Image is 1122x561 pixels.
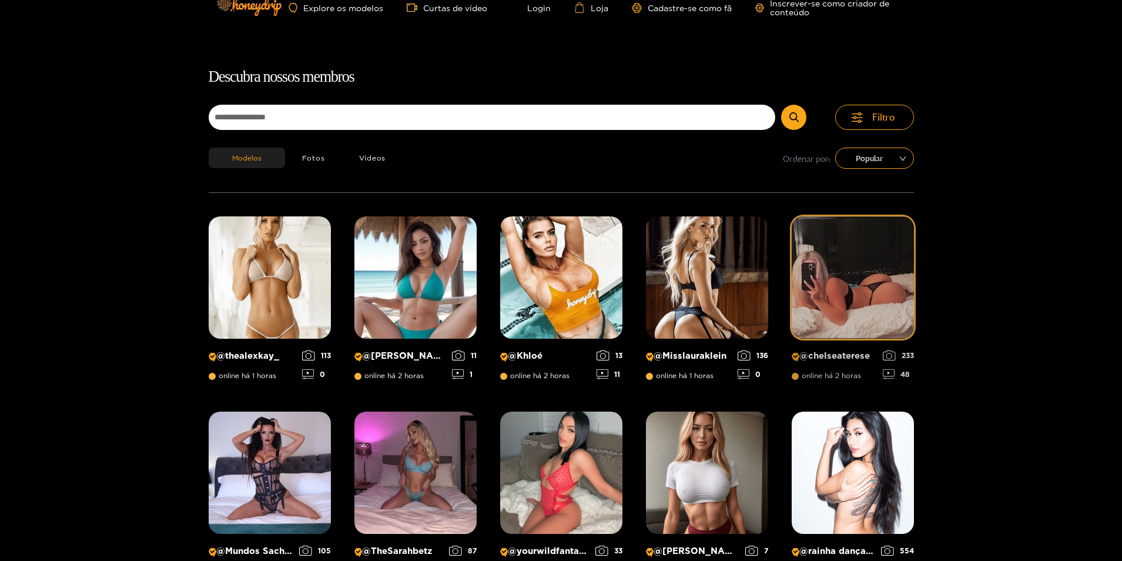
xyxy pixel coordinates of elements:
[209,216,331,339] img: Imagem do perfil do criador: thealexkay_
[792,216,914,339] img: Imagem do perfil do criador: chelseaterese
[354,216,477,339] img: Imagem do perfil do criador: nicolev
[808,350,870,360] font: chelseaterese
[354,412,477,534] img: Imagem do perfil do criador: thesarahbetz
[783,152,830,165] span: Ordenar por:
[500,546,590,557] p: @
[614,370,620,379] font: 11
[648,4,732,12] font: Cadastre-se como fã
[792,546,875,557] p: @
[632,3,732,13] a: Cadastre-se como fã
[591,4,608,12] font: Loja
[500,216,622,388] a: Imagem do perfil do criador: khloe@Khloéonline há 2 horas1311
[209,65,914,89] h1: Descubra nossos membros
[354,350,446,362] p: @
[209,148,285,168] button: Modelos
[900,370,910,379] font: 48
[844,149,905,167] span: Popular
[209,372,276,380] span: online há 1 horas
[423,4,487,12] font: Curtas de vídeo
[209,412,331,534] img: Imagem de perfil do criador: sachasworlds
[764,547,768,555] font: 7
[646,412,768,534] img: Imagem do perfil do criador: michelle
[517,546,606,556] font: yourwildfantasyy69
[500,350,591,362] p: @
[225,546,294,556] font: Mundos Sachas
[646,372,714,380] span: online há 1 horas
[321,352,331,360] font: 113
[371,350,451,360] font: [PERSON_NAME]
[835,105,914,130] button: Filtro
[320,370,325,379] font: 0
[500,372,570,380] span: online há 2 horas
[615,352,622,360] font: 13
[662,350,726,360] font: Misslauraklein
[755,370,761,379] font: 0
[792,372,861,380] span: online há 2 horas
[318,547,331,555] font: 105
[662,546,742,556] font: [PERSON_NAME]
[835,148,914,169] div: ordenar
[781,105,806,130] button: Submit Search
[517,350,542,360] font: Khloé
[646,216,768,388] a: Imagem do perfil do criador: misslauraklein@Misslaurakleinonline há 1 horas1360
[209,350,296,362] p: @
[808,546,880,556] font: rainha dançante
[354,546,443,557] p: @
[285,148,342,168] button: Fotos
[756,352,768,360] font: 136
[289,3,383,13] a: Explore os modelos
[407,2,423,13] span: câmera de vídeo
[468,547,477,555] font: 87
[792,216,914,388] a: Imagem do perfil do criador: chelseaterese@chelseatereseonline há 2 horas23348
[900,547,914,555] font: 554
[902,352,914,360] font: 233
[792,412,914,534] img: Imagem de perfil do criador: dancingqueen
[646,350,732,362] p: @
[371,546,432,556] font: TheSarahbetz
[527,4,551,12] font: Login
[614,547,622,555] font: 33
[471,352,477,360] font: 11
[872,111,895,124] span: Filtro
[574,2,608,13] a: Loja
[646,546,739,557] p: @
[225,350,279,360] font: thealexkay_
[209,546,293,557] p: @
[209,216,331,388] a: Imagem do perfil do criador: thealexkay_@thealexkay_online há 1 horas1130
[792,350,877,362] p: @
[303,4,383,12] font: Explore os modelos
[342,148,403,168] button: Vídeos
[354,216,477,388] a: Imagem do perfil do criador: nicolev@[PERSON_NAME]online há 2 horas111
[354,372,424,380] span: online há 2 horas
[407,2,487,13] a: Curtas de vídeo
[500,412,622,534] img: Imagem de perfil do criador: yourwildfantasyy69
[470,370,473,379] font: 1
[646,216,768,339] img: Imagem do perfil do criador: misslauraklein
[500,216,622,339] img: Imagem do perfil do criador: khloe
[511,2,551,13] a: Login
